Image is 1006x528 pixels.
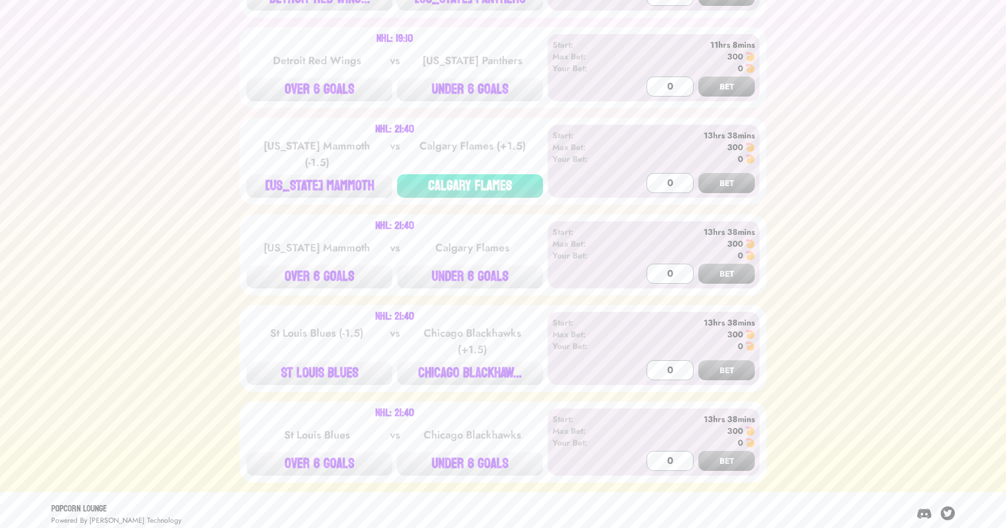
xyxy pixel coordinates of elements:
div: NHL: 19:10 [377,34,413,44]
img: 🍤 [745,239,755,248]
button: ST LOUIS BLUES [246,361,392,385]
div: NHL: 21:40 [375,312,414,321]
div: vs [388,138,402,171]
img: 🍤 [745,330,755,339]
div: Start: [552,39,620,51]
div: 300 [727,238,743,250]
img: 🍤 [745,154,755,164]
button: CHICAGO BLACKHAW... [397,361,543,385]
div: NHL: 21:40 [375,409,414,418]
button: CALGARY FLAMES [397,174,543,198]
div: Powered By [PERSON_NAME] Technology [51,516,181,525]
div: 0 [738,437,743,449]
div: 13hrs 38mins [620,317,755,328]
div: Your Bet: [552,62,620,74]
div: 11hrs 8mins [620,39,755,51]
div: Start: [552,226,620,238]
img: 🍤 [745,142,755,152]
div: 0 [738,250,743,261]
button: UNDER 6 GOALS [397,452,543,476]
div: Max Bet: [552,238,620,250]
div: Your Bet: [552,340,620,352]
button: BET [698,451,755,471]
div: Calgary Flames [413,240,532,256]
button: BET [698,360,755,380]
button: OVER 6 GOALS [246,265,392,288]
div: Detroit Red Wings [258,52,377,69]
div: Max Bet: [552,141,620,153]
div: Start: [552,129,620,141]
div: Chicago Blackhawks [413,427,532,443]
div: [US_STATE] Panthers [413,52,532,69]
div: 13hrs 38mins [620,226,755,238]
div: 300 [727,51,743,62]
img: 🍤 [745,438,755,447]
div: 0 [738,153,743,165]
div: NHL: 21:40 [375,125,414,134]
div: Calgary Flames (+1.5) [413,138,532,171]
div: 300 [727,141,743,153]
button: BET [698,77,755,97]
div: 13hrs 38mins [620,413,755,425]
div: Your Bet: [552,437,620,449]
button: OVER 6 GOALS [246,452,392,476]
button: OVER 6 GOALS [246,78,392,101]
div: 0 [738,340,743,352]
button: UNDER 6 GOALS [397,265,543,288]
img: Discord [917,506,931,520]
div: vs [388,240,402,256]
img: 🍤 [745,426,755,436]
div: Max Bet: [552,51,620,62]
button: UNDER 6 GOALS [397,78,543,101]
div: vs [388,325,402,358]
img: 🍤 [745,341,755,351]
div: vs [388,427,402,443]
div: 300 [727,328,743,340]
img: 🍤 [745,251,755,260]
button: BET [698,264,755,284]
div: Max Bet: [552,425,620,437]
div: [US_STATE] Mammoth (-1.5) [258,138,377,171]
div: St Louis Blues [258,427,377,443]
div: St Louis Blues (-1.5) [258,325,377,358]
div: 13hrs 38mins [620,129,755,141]
img: Twitter [941,506,955,520]
div: Your Bet: [552,250,620,261]
img: 🍤 [745,52,755,61]
div: 300 [727,425,743,437]
div: Start: [552,317,620,328]
div: Popcorn Lounge [51,502,181,516]
button: [US_STATE] MAMMOTH [246,174,392,198]
div: Max Bet: [552,328,620,340]
button: BET [698,173,755,193]
img: 🍤 [745,64,755,73]
div: Chicago Blackhawks (+1.5) [413,325,532,358]
div: NHL: 21:40 [375,221,414,231]
div: 0 [738,62,743,74]
div: vs [388,52,402,69]
div: Start: [552,413,620,425]
div: [US_STATE] Mammoth [258,240,377,256]
div: Your Bet: [552,153,620,165]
